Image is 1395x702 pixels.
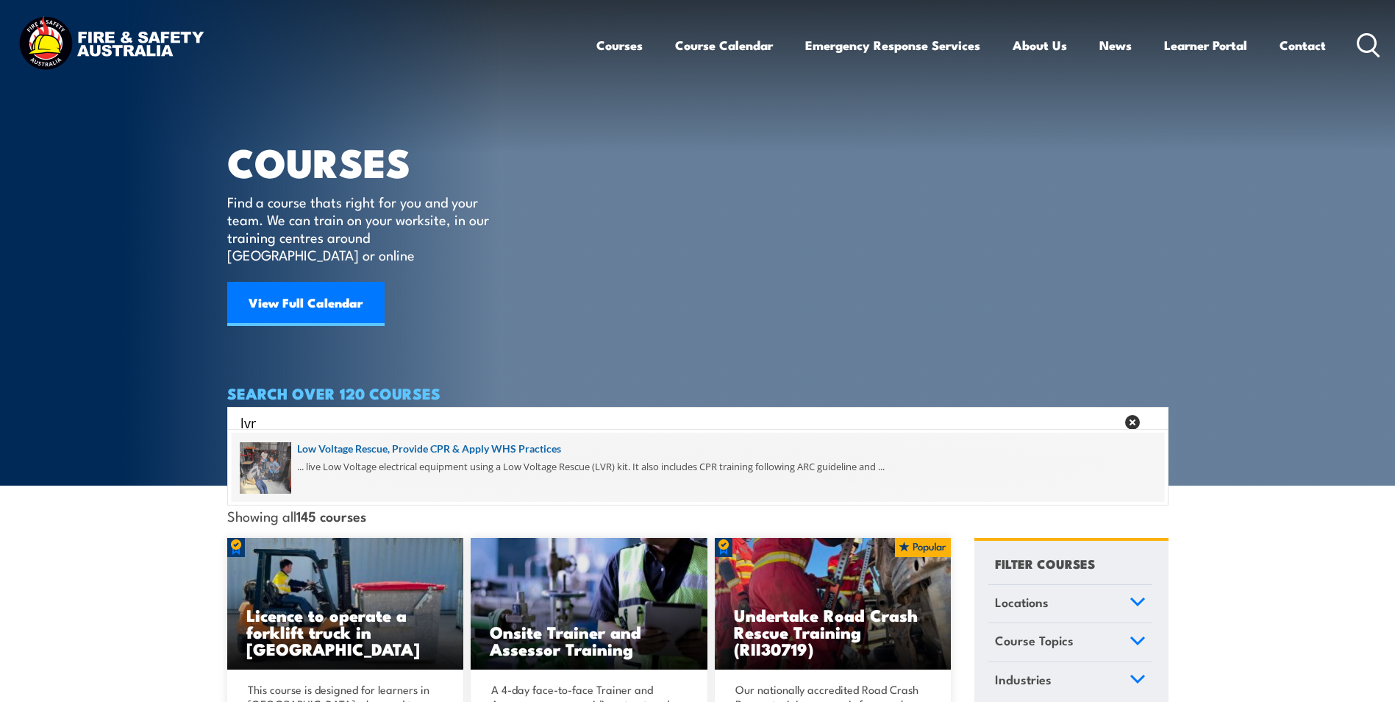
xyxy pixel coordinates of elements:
a: About Us [1013,26,1067,65]
button: Search magnifier button [1143,412,1163,433]
h3: Licence to operate a forklift truck in [GEOGRAPHIC_DATA] [246,606,445,657]
a: Course Topics [988,623,1152,662]
a: Low Voltage Rescue, Provide CPR & Apply WHS Practices [240,441,1156,457]
span: Locations [995,592,1049,612]
a: Courses [596,26,643,65]
a: Contact [1280,26,1326,65]
a: Locations [988,585,1152,623]
span: Course Topics [995,631,1074,650]
a: News [1099,26,1132,65]
a: Industries [988,662,1152,701]
input: Search input [240,411,1116,433]
a: Licence to operate a forklift truck in [GEOGRAPHIC_DATA] [227,538,464,670]
a: View Full Calendar [227,282,385,326]
p: Find a course thats right for you and your team. We can train on your worksite, in our training c... [227,193,496,263]
h4: FILTER COURSES [995,553,1095,573]
strong: 145 courses [296,506,366,525]
img: Road Crash Rescue Training [715,538,952,670]
a: Learner Portal [1164,26,1247,65]
a: Onsite Trainer and Assessor Training [471,538,707,670]
img: Safety For Leaders [471,538,707,670]
h3: Onsite Trainer and Assessor Training [490,623,688,657]
form: Search form [243,412,1119,433]
a: Course Calendar [675,26,773,65]
h4: SEARCH OVER 120 COURSES [227,385,1169,401]
img: Licence to operate a forklift truck Training [227,538,464,670]
a: Emergency Response Services [805,26,980,65]
h1: COURSES [227,144,510,179]
h3: Undertake Road Crash Rescue Training (RII30719) [734,606,932,657]
a: Undertake Road Crash Rescue Training (RII30719) [715,538,952,670]
span: Industries [995,670,1052,689]
span: Showing all [227,508,366,523]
